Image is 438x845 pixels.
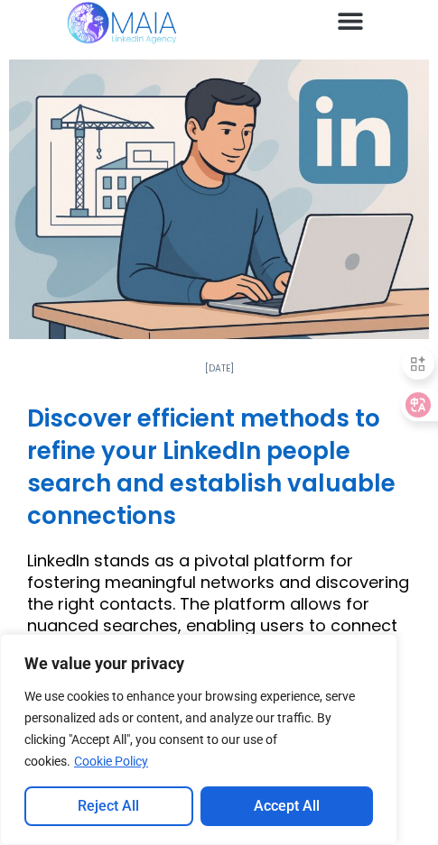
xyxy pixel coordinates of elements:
p: We use cookies to enhance your browsing experience, serve personalized ads or content, and analyz... [24,685,373,772]
p: We value your privacy [24,653,373,675]
a: [DATE] [205,362,234,375]
button: Accept All [200,786,374,826]
a: Cookie Policy [73,753,149,769]
button: Reject All [24,786,193,826]
h2: Discover efficient methods to refine your LinkedIn people search and establish valuable connections [27,402,411,532]
p: LinkedIn stands as a pivotal platform for fostering meaningful networks and discovering the right... [27,550,411,788]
